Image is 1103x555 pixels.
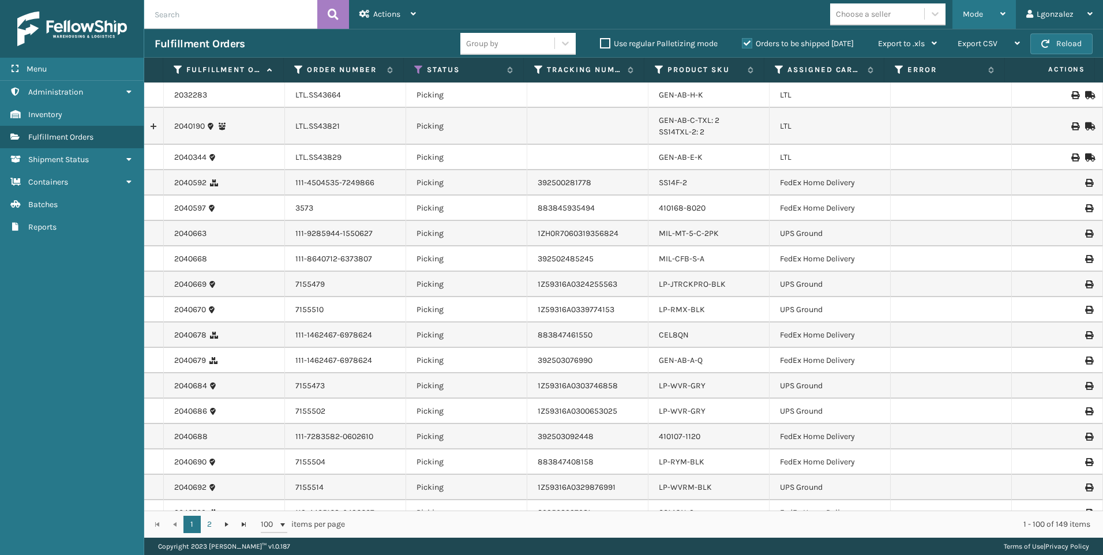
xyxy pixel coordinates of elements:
td: Picking [406,297,527,322]
i: Print BOL [1071,122,1078,130]
a: 2040592 [174,177,207,189]
span: Batches [28,200,58,209]
a: MIL-MT-5-C-2PK [659,228,719,238]
a: 2040344 [174,152,207,163]
span: Fulfillment Orders [28,132,93,142]
td: Picking [406,449,527,475]
td: 112-4405168-0426607 [285,500,406,526]
label: Status [427,65,501,75]
td: 111-1462467-6978624 [285,322,406,348]
a: 2040690 [174,456,207,468]
a: LP-RMX-BLK [659,305,705,314]
td: FedEx Home Delivery [770,348,891,373]
a: 410168-8020 [659,203,706,213]
td: Picking [406,246,527,272]
label: Assigned Carrier Service [787,65,862,75]
a: 2040190 [174,121,205,132]
span: Export to .xls [878,39,925,48]
td: Picking [406,272,527,297]
span: 100 [261,519,278,530]
td: Picking [406,475,527,500]
td: Picking [406,500,527,526]
a: SS14QN-2 [659,508,694,517]
span: Reports [28,222,57,232]
label: Use regular Palletizing mode [600,39,718,48]
a: GEN-AB-E-K [659,152,703,162]
td: Picking [406,170,527,196]
a: GEN-AB-C-TXL: 2 [659,115,719,125]
a: LP-JTRCKPRO-BLK [659,279,726,289]
a: 392502485245 [538,254,594,264]
td: 7155514 [285,475,406,500]
td: 111-4504535-7249866 [285,170,406,196]
i: Print Label [1085,230,1092,238]
a: 2040688 [174,431,208,442]
span: Containers [28,177,68,187]
td: LTL [770,82,891,108]
i: Mark as Shipped [1085,91,1092,99]
td: 111-9285944-1550627 [285,221,406,246]
td: FedEx Home Delivery [770,246,891,272]
a: 2040684 [174,380,207,392]
i: Print Label [1085,407,1092,415]
td: 111-1462467-6978624 [285,348,406,373]
i: Print Label [1085,458,1092,466]
td: Picking [406,108,527,145]
td: Picking [406,145,527,170]
label: Orders to be shipped [DATE] [742,39,854,48]
td: FedEx Home Delivery [770,170,891,196]
td: 111-8640712-6373807 [285,246,406,272]
a: 2040597 [174,202,206,214]
a: 2032283 [174,89,207,101]
td: Picking [406,424,527,449]
a: 2040663 [174,228,207,239]
td: UPS Ground [770,399,891,424]
a: LP-WVR-GRY [659,381,706,391]
td: UPS Ground [770,221,891,246]
span: items per page [261,516,345,533]
td: LTL.SS43664 [285,82,406,108]
label: Order Number [307,65,381,75]
i: Print Label [1085,382,1092,390]
td: Picking [406,221,527,246]
i: Print BOL [1071,153,1078,162]
p: Copyright 2023 [PERSON_NAME]™ v 1.0.187 [158,538,290,555]
a: Go to the next page [218,516,235,533]
span: Actions [373,9,400,19]
td: 7155479 [285,272,406,297]
div: | [1004,538,1089,555]
a: 1 [183,516,201,533]
a: 392500281778 [538,178,591,187]
span: Menu [27,64,47,74]
i: Print Label [1085,255,1092,263]
td: 3573 [285,196,406,221]
td: FedEx Home Delivery [770,196,891,221]
td: Picking [406,348,527,373]
a: CEL8QN [659,330,689,340]
div: Group by [466,37,498,50]
td: LTL.SS43821 [285,108,406,145]
span: Mode [963,9,983,19]
h3: Fulfillment Orders [155,37,245,51]
label: Product SKU [667,65,742,75]
a: LP-RYM-BLK [659,457,704,467]
a: 883847461550 [538,330,592,340]
div: Choose a seller [836,8,891,20]
i: Print Label [1085,204,1092,212]
a: 1ZH0R7060319356824 [538,228,618,238]
a: 1Z59316A0329876991 [538,482,616,492]
a: 1Z59316A0324255563 [538,279,617,289]
td: FedEx Home Delivery [770,449,891,475]
td: LTL.SS43829 [285,145,406,170]
i: Print BOL [1071,91,1078,99]
span: Export CSV [958,39,997,48]
a: 392503076990 [538,355,592,365]
a: 1Z59316A0300653025 [538,406,617,416]
span: Go to the next page [222,520,231,529]
label: Tracking Number [547,65,621,75]
td: FedEx Home Delivery [770,500,891,526]
td: 7155473 [285,373,406,399]
td: LTL [770,145,891,170]
a: 883845935494 [538,203,595,213]
a: LP-WVR-GRY [659,406,706,416]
